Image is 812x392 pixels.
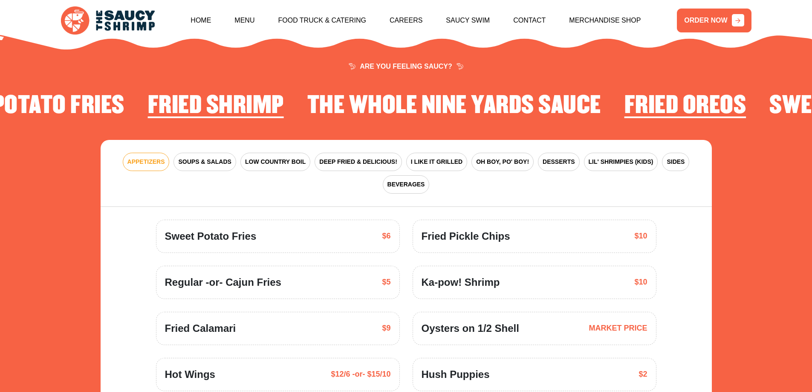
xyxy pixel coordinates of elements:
[234,2,254,39] a: Menu
[538,153,579,171] button: DESSERTS
[382,230,390,242] span: $6
[543,157,575,166] span: DESSERTS
[677,9,751,32] a: ORDER NOW
[61,6,155,35] img: logo
[406,153,467,171] button: I LIKE IT GRILLED
[422,229,510,244] span: Fried Pickle Chips
[390,2,422,39] a: Careers
[639,369,647,380] span: $2
[191,2,211,39] a: Home
[382,322,390,334] span: $9
[278,2,366,39] a: Food Truck & Catering
[307,93,601,122] li: 2 of 4
[383,175,430,194] button: BEVERAGES
[123,153,170,171] button: APPETIZERS
[178,157,231,166] span: SOUPS & SALADS
[411,157,462,166] span: I LIKE IT GRILLED
[331,369,390,380] span: $12/6 -or- $15/10
[173,153,236,171] button: SOUPS & SALADS
[240,153,310,171] button: LOW COUNTRY BOIL
[307,93,601,119] h2: The Whole Nine Yards Sauce
[148,93,284,122] li: 1 of 4
[165,367,215,382] span: Hot Wings
[315,153,402,171] button: DEEP FRIED & DELICIOUS!
[446,2,490,39] a: Saucy Swim
[584,153,658,171] button: LIL' SHRIMPIES (KIDS)
[148,93,284,119] h2: Fried Shrimp
[476,157,529,166] span: OH BOY, PO' BOY!
[624,93,746,122] li: 3 of 4
[422,321,519,336] span: Oysters on 1/2 Shell
[589,157,653,166] span: LIL' SHRIMPIES (KIDS)
[245,157,306,166] span: LOW COUNTRY BOIL
[349,63,463,70] span: ARE YOU FEELING SAUCY?
[319,157,397,166] span: DEEP FRIED & DELICIOUS!
[382,276,390,288] span: $5
[422,275,500,290] span: Ka-pow! Shrimp
[634,276,647,288] span: $10
[589,322,647,334] span: MARKET PRICE
[634,230,647,242] span: $10
[165,229,257,244] span: Sweet Potato Fries
[127,157,165,166] span: APPETIZERS
[471,153,534,171] button: OH BOY, PO' BOY!
[387,180,425,189] span: BEVERAGES
[569,2,641,39] a: Merchandise Shop
[667,157,685,166] span: SIDES
[165,321,236,336] span: Fried Calamari
[662,153,689,171] button: SIDES
[165,275,281,290] span: Regular -or- Cajun Fries
[513,2,546,39] a: Contact
[624,93,746,119] h2: Fried Oreos
[422,367,490,382] span: Hush Puppies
